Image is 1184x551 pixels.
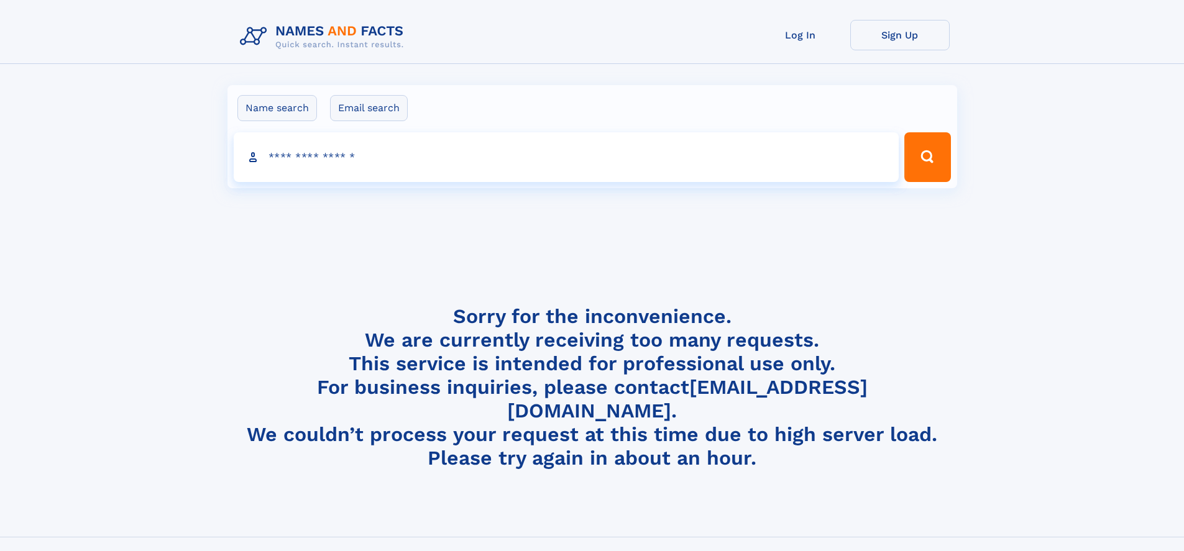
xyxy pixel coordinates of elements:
[904,132,950,182] button: Search Button
[237,95,317,121] label: Name search
[330,95,408,121] label: Email search
[850,20,950,50] a: Sign Up
[507,375,868,422] a: [EMAIL_ADDRESS][DOMAIN_NAME]
[751,20,850,50] a: Log In
[234,132,899,182] input: search input
[235,304,950,470] h4: Sorry for the inconvenience. We are currently receiving too many requests. This service is intend...
[235,20,414,53] img: Logo Names and Facts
